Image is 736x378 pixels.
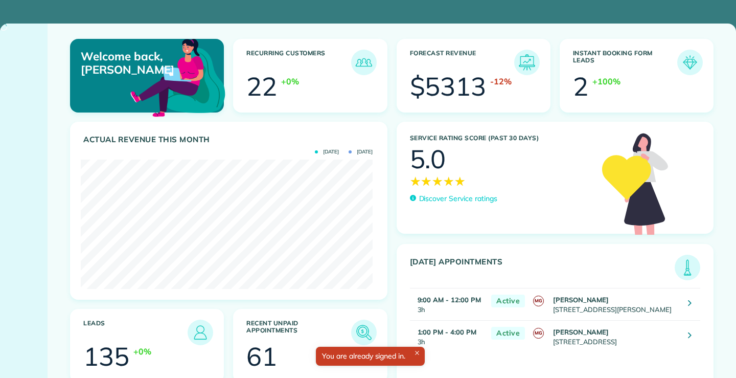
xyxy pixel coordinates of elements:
h3: Recurring Customers [246,50,351,75]
td: 3h [410,320,487,352]
p: Welcome back, [PERSON_NAME]! [81,50,173,77]
div: +100% [592,75,620,87]
h3: Recent unpaid appointments [246,320,351,345]
strong: 1:00 PM - 4:00 PM [418,328,476,336]
h3: Actual Revenue this month [83,135,377,144]
strong: [PERSON_NAME] [553,328,609,336]
img: icon_form_leads-04211a6a04a5b2264e4ee56bc0799ec3eb69b7e499cbb523a139df1d13a81ae0.png [680,52,700,73]
div: 135 [83,344,129,369]
h3: Leads [83,320,188,345]
td: 3h [410,288,487,320]
img: icon_leads-1bed01f49abd5b7fead27621c3d59655bb73ed531f8eeb49469d10e621d6b896.png [190,322,211,343]
span: ★ [432,172,443,190]
img: icon_todays_appointments-901f7ab196bb0bea1936b74009e4eb5ffbc2d2711fa7634e0d609ed5ef32b18b.png [677,257,698,278]
img: icon_recurring_customers-cf858462ba22bcd05b5a5880d41d6543d210077de5bb9ebc9590e49fd87d84ed.png [354,52,374,73]
a: Discover Service ratings [410,193,497,204]
span: MG [533,296,544,306]
div: $5313 [410,74,487,99]
div: +0% [133,345,151,358]
span: ★ [410,172,421,190]
span: [DATE] [315,149,339,154]
p: Discover Service ratings [419,193,497,204]
img: dashboard_welcome-42a62b7d889689a78055ac9021e634bf52bae3f8056760290aed330b23ab8690.png [128,27,227,126]
div: +0% [281,75,299,87]
span: Active [491,295,525,307]
h3: Instant Booking Form Leads [573,50,677,75]
td: [STREET_ADDRESS][PERSON_NAME] [550,288,680,320]
span: ★ [454,172,466,190]
h3: Service Rating score (past 30 days) [410,135,592,142]
h3: [DATE] Appointments [410,257,675,280]
h3: Forecast Revenue [410,50,514,75]
strong: [PERSON_NAME] [553,296,609,304]
img: icon_unpaid_appointments-47b8ce3997adf2238b356f14209ab4cced10bd1f174958f3ca8f1d0dd7fffeee.png [354,322,374,343]
img: icon_forecast_revenue-8c13a41c7ed35a8dcfafea3cbb826a0462acb37728057bba2d056411b612bbbe.png [517,52,537,73]
span: ★ [421,172,432,190]
td: [STREET_ADDRESS] [550,320,680,352]
strong: 9:00 AM - 12:00 PM [418,296,481,304]
span: ★ [443,172,454,190]
div: 2 [573,74,588,99]
div: -12% [490,75,512,87]
div: You are already signed in. [316,347,425,366]
div: 5.0 [410,146,446,172]
div: 61 [246,344,277,369]
span: Active [491,327,525,340]
span: MG [533,328,544,339]
span: [DATE] [349,149,373,154]
div: 22 [246,74,277,99]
